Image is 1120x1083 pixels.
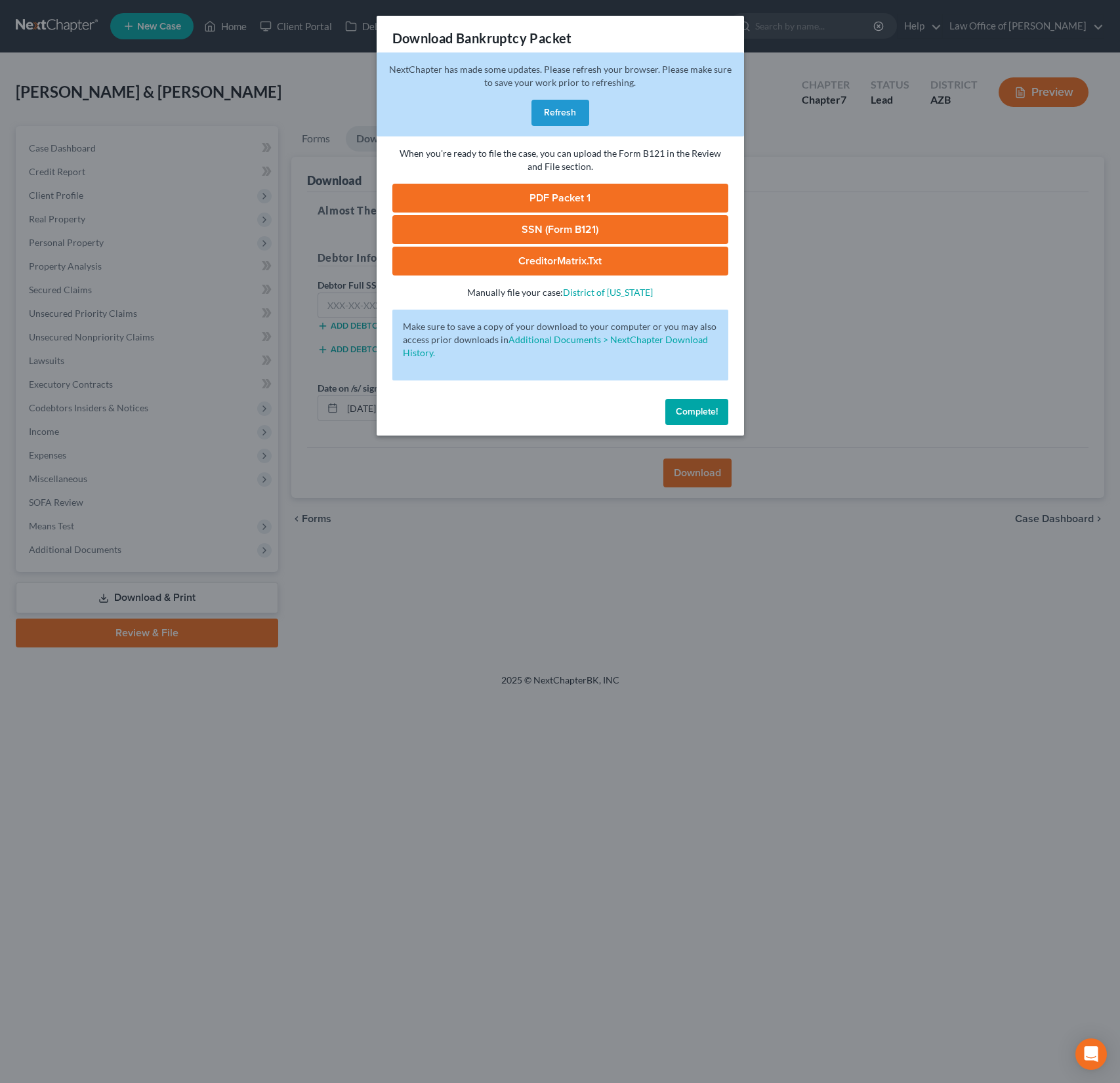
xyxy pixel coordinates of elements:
[392,147,728,173] p: When you're ready to file the case, you can upload the Form B121 in the Review and File section.
[392,215,728,244] a: SSN (Form B121)
[392,286,728,299] p: Manually file your case:
[389,64,732,88] span: NextChapter has made some updates. Please refresh your browser. Please make sure to save your wor...
[531,100,589,126] button: Refresh
[1075,1038,1107,1070] div: Open Intercom Messenger
[392,247,728,276] a: CreditorMatrix.txt
[665,399,728,425] button: Complete!
[676,406,718,417] span: Complete!
[403,320,718,359] p: Make sure to save a copy of your download to your computer or you may also access prior downloads in
[563,287,653,298] a: District of [US_STATE]
[403,334,708,358] a: Additional Documents > NextChapter Download History.
[392,184,728,213] a: PDF Packet 1
[392,29,572,47] h3: Download Bankruptcy Packet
